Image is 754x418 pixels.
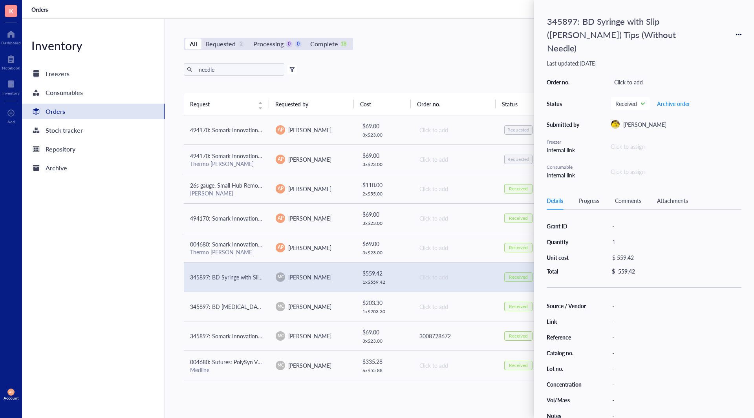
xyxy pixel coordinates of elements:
[253,38,284,49] div: Processing
[547,349,587,356] div: Catalog no.
[46,162,67,173] div: Archive
[362,220,406,226] div: 3 x $ 23.00
[419,155,492,164] div: Click to add
[190,273,365,281] span: 345897: BD Syringe with Slip ([PERSON_NAME]) Tips (Without Needle)
[547,254,587,261] div: Unit cost
[509,245,528,251] div: Received
[288,332,331,340] span: [PERSON_NAME]
[22,85,165,100] a: Consumables
[2,91,20,95] div: Inventory
[277,303,284,309] span: MC
[419,361,492,370] div: Click to add
[286,41,293,47] div: 0
[412,350,498,380] td: Click to add
[547,78,582,86] div: Order no.
[544,13,708,57] div: 345897: BD Syringe with Slip ([PERSON_NAME]) Tips (Without Needle)
[412,233,498,262] td: Click to add
[611,142,741,151] div: Click to assign
[547,223,587,230] div: Grant ID
[190,181,336,189] span: 26s gauge, Small Hub Removable Needle (RN), PN: 7768-01
[190,358,496,366] span: 004680: Sutures: PolySyn Violet Braided Suture, Size 5/0, 18"/45 cm, P-3 Needle, Precision Revers...
[190,366,263,373] div: Medline
[196,64,281,75] input: Find orders in table
[362,279,406,285] div: 1 x $ 559.42
[547,171,582,179] div: Internal link
[362,367,406,374] div: 6 x $ 55.88
[1,28,21,45] a: Dashboard
[190,214,349,222] span: 494170: Somark Innovations Inc NEEDLE YELLOW IRRADIATED
[278,126,284,133] span: AP
[362,250,406,256] div: 3 x $ 23.00
[288,244,331,252] span: [PERSON_NAME]
[190,100,253,108] span: Request
[310,38,338,49] div: Complete
[22,38,165,53] div: Inventory
[362,132,406,138] div: 3 x $ 23.00
[623,120,666,128] span: [PERSON_NAME]
[238,41,245,47] div: 2
[278,185,284,192] span: AP
[46,144,75,155] div: Repository
[615,100,644,107] span: Received
[657,100,690,107] span: Archive order
[412,174,498,203] td: Click to add
[269,93,354,115] th: Requested by
[362,269,406,277] div: $ 559.42
[190,160,263,167] div: Thermo [PERSON_NAME]
[657,97,690,110] button: Archive order
[4,396,19,400] div: Account
[184,93,269,115] th: Request
[288,361,331,369] span: [PERSON_NAME]
[507,156,529,162] div: Requested
[190,152,345,160] span: 494170: Somark Innovations Inc NEEDLE GREEN IRRADIATED
[547,381,587,388] div: Concentration
[190,248,263,256] div: Thermo [PERSON_NAME]
[31,6,49,13] a: Orders
[206,38,236,49] div: Requested
[2,78,20,95] a: Inventory
[2,53,20,70] a: Notebook
[579,196,599,205] div: Progress
[509,186,528,192] div: Received
[609,347,741,358] div: -
[419,184,492,193] div: Click to add
[354,93,410,115] th: Cost
[277,274,284,280] span: MC
[509,215,528,221] div: Received
[547,318,587,325] div: Link
[362,338,406,344] div: 3 x $ 23.00
[547,121,582,128] div: Submitted by
[412,262,498,292] td: Click to add
[295,41,302,47] div: 0
[547,196,563,205] div: Details
[22,160,165,176] a: Archive
[362,328,406,336] div: $ 69.00
[46,106,65,117] div: Orders
[509,274,528,280] div: Received
[362,122,406,130] div: $ 69.00
[419,243,492,252] div: Click to add
[412,380,498,409] td: Click to add
[22,66,165,82] a: Freezers
[547,268,587,275] div: Total
[609,252,738,263] div: $ 559.42
[547,396,587,403] div: Vol/Mass
[609,300,741,311] div: -
[509,333,528,339] div: Received
[412,203,498,233] td: Click to add
[7,119,15,124] div: Add
[190,240,345,248] span: 004680: Somark Innovations Inc NEEDLE GREEN IRRADIATED
[618,268,635,275] div: 559.42
[184,38,353,50] div: segmented control
[657,196,688,205] div: Attachments
[547,302,587,309] div: Source / Vendor
[547,139,582,146] div: Freezer
[411,93,496,115] th: Order no.
[419,332,492,340] div: 3008728672
[412,292,498,321] td: Click to add
[547,146,582,154] div: Internal link
[509,362,528,369] div: Received
[507,127,529,133] div: Requested
[288,126,331,134] span: [PERSON_NAME]
[547,334,587,341] div: Reference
